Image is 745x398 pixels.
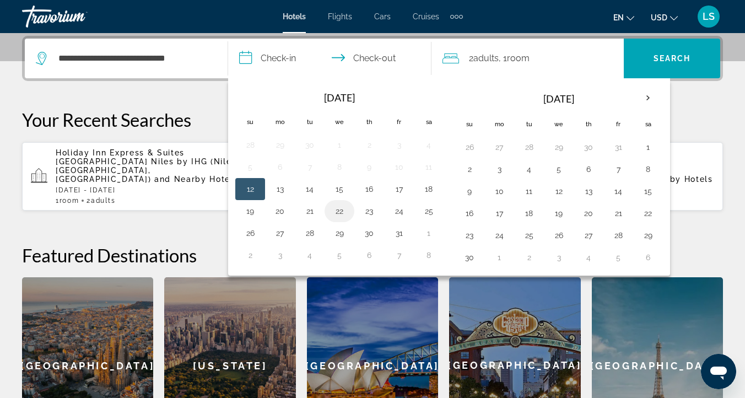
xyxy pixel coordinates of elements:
button: Day 14 [609,184,627,199]
span: 1 [56,197,79,205]
button: Day 2 [461,162,478,177]
button: Day 4 [301,248,318,263]
button: Day 18 [520,206,538,221]
button: Extra navigation items [450,8,463,25]
button: Day 24 [390,203,408,219]
button: Day 6 [580,162,597,177]
button: Day 10 [390,159,408,175]
button: Day 8 [639,162,657,177]
button: Day 5 [609,250,627,265]
button: Day 30 [360,225,378,241]
span: Search [654,54,691,63]
button: Day 30 [461,250,478,265]
span: Holiday Inn Express & Suites [GEOGRAPHIC_DATA] Niles by IHG (Niles, [GEOGRAPHIC_DATA], [GEOGRAPHI... [56,148,239,184]
button: Day 2 [360,137,378,153]
button: Day 30 [301,137,318,153]
a: Hotels [283,12,306,21]
button: Day 19 [550,206,568,221]
span: Room [507,53,530,63]
button: Day 18 [420,181,438,197]
button: Day 29 [271,137,289,153]
button: Day 17 [390,181,408,197]
button: Day 3 [271,248,289,263]
button: Day 19 [241,203,259,219]
button: Day 16 [461,206,478,221]
button: Day 3 [390,137,408,153]
button: Day 26 [461,139,478,155]
button: Day 7 [390,248,408,263]
button: User Menu [694,5,723,28]
button: Day 6 [360,248,378,263]
button: Day 22 [639,206,657,221]
button: Day 11 [520,184,538,199]
button: Day 25 [420,203,438,219]
button: Day 27 [271,225,289,241]
span: LS [703,11,715,22]
a: Cruises [413,12,439,21]
th: [DATE] [484,85,633,112]
button: Day 12 [241,181,259,197]
button: Day 4 [580,250,597,265]
span: USD [651,13,667,22]
button: Day 5 [550,162,568,177]
a: Flights [328,12,352,21]
button: Day 15 [331,181,348,197]
button: Day 13 [580,184,597,199]
button: Day 24 [490,228,508,243]
button: Day 6 [271,159,289,175]
button: Day 27 [580,228,597,243]
button: Day 5 [241,159,259,175]
button: Day 31 [390,225,408,241]
button: Day 1 [331,137,348,153]
button: Day 6 [639,250,657,265]
button: Day 9 [461,184,478,199]
button: Search [624,39,720,78]
button: Travelers: 2 adults, 0 children [431,39,624,78]
button: Day 4 [420,137,438,153]
button: Day 3 [550,250,568,265]
div: Search widget [25,39,720,78]
table: Right calendar grid [455,85,663,268]
button: Day 17 [490,206,508,221]
span: , 1 [499,51,530,66]
button: Day 15 [639,184,657,199]
span: and Nearby Hotels [629,175,713,184]
button: Day 23 [461,228,478,243]
span: 2 [87,197,115,205]
button: Day 28 [241,137,259,153]
button: Change language [613,9,634,25]
a: Cars [374,12,391,21]
span: 2 [469,51,499,66]
button: Day 1 [490,250,508,265]
button: Day 26 [550,228,568,243]
span: Adults [91,197,115,205]
span: Room [60,197,79,205]
button: Day 21 [609,206,627,221]
button: Day 27 [490,139,508,155]
button: Next month [633,85,663,111]
button: Day 14 [301,181,318,197]
table: Left calendar grid [235,85,444,266]
p: [DATE] - [DATE] [56,186,240,194]
p: Your Recent Searches [22,109,723,131]
button: Day 21 [301,203,318,219]
button: Day 12 [550,184,568,199]
button: Day 9 [360,159,378,175]
button: Day 25 [520,228,538,243]
button: Day 4 [520,162,538,177]
button: Day 29 [331,225,348,241]
button: Day 1 [639,139,657,155]
button: Day 16 [360,181,378,197]
button: Day 22 [331,203,348,219]
button: Day 3 [490,162,508,177]
a: Travorium [22,2,132,31]
span: en [613,13,624,22]
button: Change currency [651,9,678,25]
button: Select check in and out date [228,39,431,78]
input: Search hotel destination [57,50,211,67]
button: Day 11 [420,159,438,175]
span: Adults [473,53,499,63]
